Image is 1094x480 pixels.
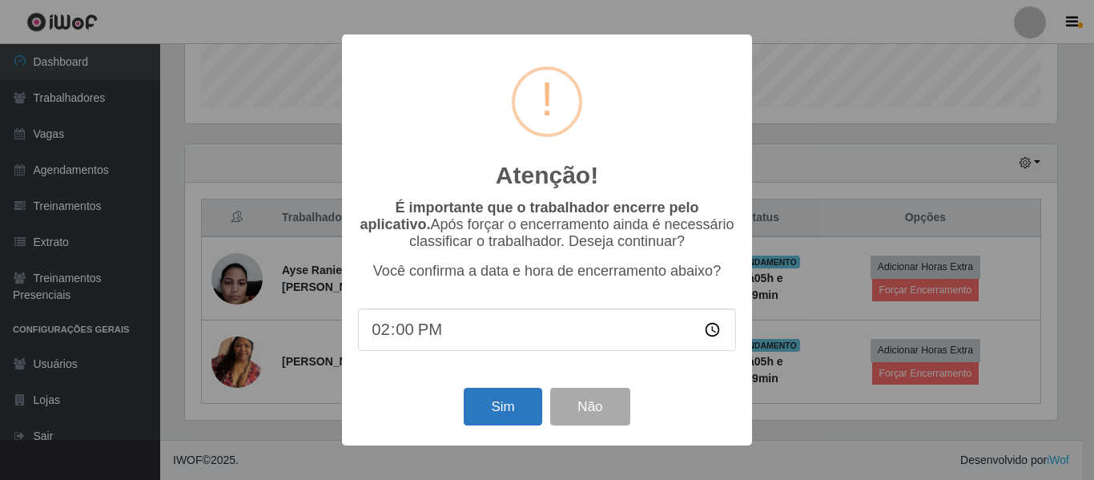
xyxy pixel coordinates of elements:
[496,161,598,190] h2: Atenção!
[550,388,629,426] button: Não
[358,263,736,280] p: Você confirma a data e hora de encerramento abaixo?
[360,200,698,232] b: É importante que o trabalhador encerre pelo aplicativo.
[464,388,541,426] button: Sim
[358,200,736,250] p: Após forçar o encerramento ainda é necessário classificar o trabalhador. Deseja continuar?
